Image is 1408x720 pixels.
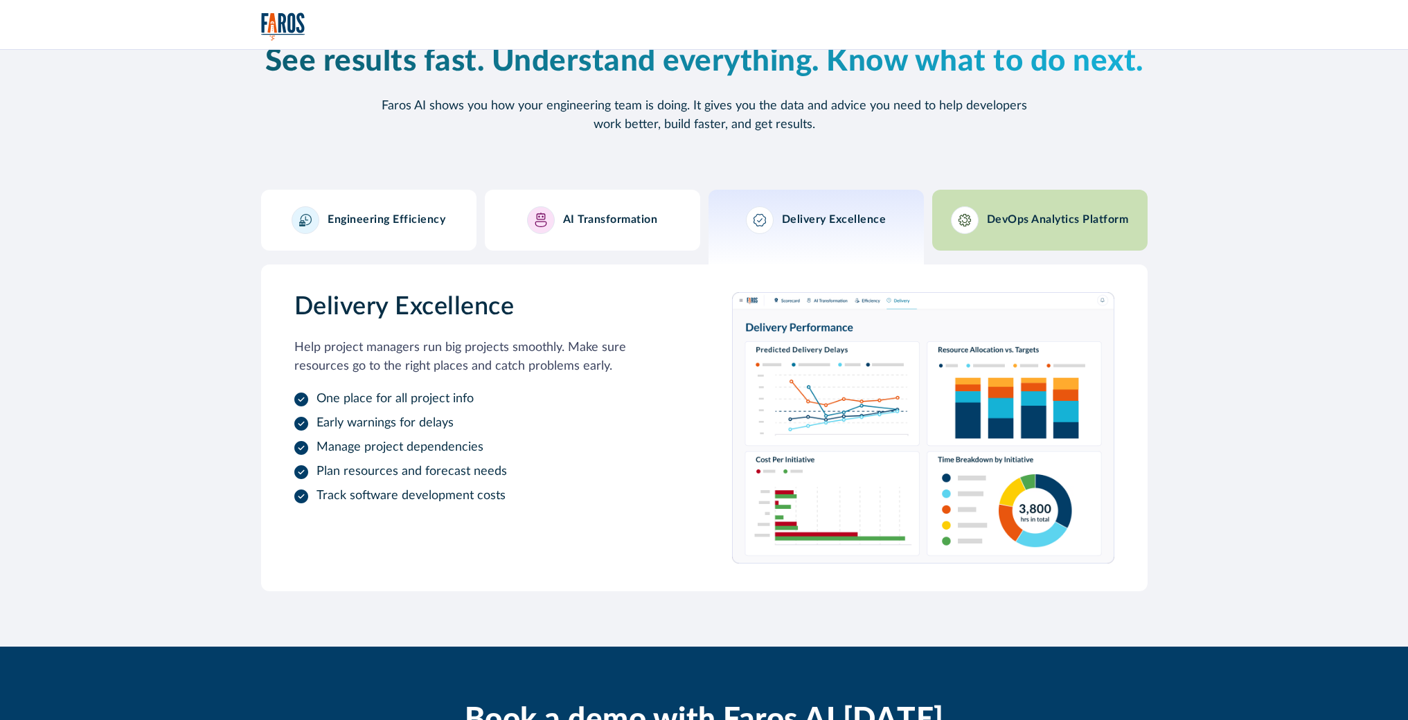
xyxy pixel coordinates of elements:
li: Early warnings for delays [294,414,677,433]
li: One place for all project info [294,390,677,408]
a: home [261,12,305,41]
li: Manage project dependencies [294,438,677,457]
p: Faros AI shows you how your engineering team is doing. It gives you the data and advice you need ... [372,97,1037,134]
li: Track software development costs [294,487,677,505]
h3: Delivery Excellence [294,292,677,322]
li: Plan resources and forecast needs [294,462,677,481]
p: Help project managers run big projects smoothly. Make sure resources go to the right places and c... [294,339,677,376]
h3: Engineering Efficiency [328,213,445,226]
h3: DevOps Analytics Platform [987,213,1129,226]
h3: Delivery Excellence [782,213,886,226]
h3: AI Transformation [563,213,658,226]
img: Logo of the analytics and reporting company Faros. [261,12,305,41]
h2: See results fast. Understand everything. Know what to do next. [261,44,1148,80]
